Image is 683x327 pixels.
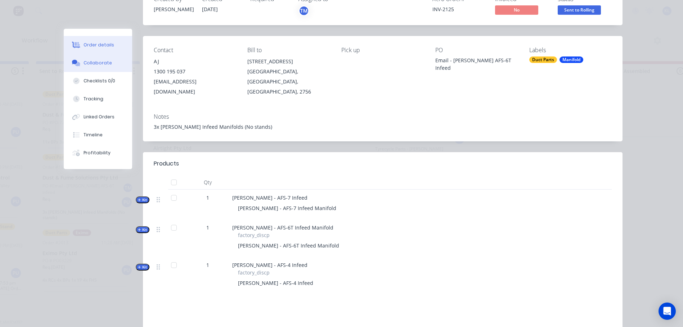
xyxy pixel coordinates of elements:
[154,113,612,120] div: Notes
[154,159,179,168] div: Products
[154,123,612,131] div: 3x [PERSON_NAME] Infeed Manifolds (No stands)
[432,5,486,13] div: INV-2125
[64,36,132,54] button: Order details
[529,47,612,54] div: Labels
[136,196,149,203] button: Kit
[154,47,236,54] div: Contact
[238,280,313,286] span: [PERSON_NAME] - AFS-4 Infeed
[238,269,270,276] span: factory_discp
[64,126,132,144] button: Timeline
[138,264,147,270] span: Kit
[64,144,132,162] button: Profitability
[247,47,330,54] div: Bill to
[247,56,330,97] div: [STREET_ADDRESS][GEOGRAPHIC_DATA], [GEOGRAPHIC_DATA], [GEOGRAPHIC_DATA], 2756
[64,90,132,108] button: Tracking
[64,72,132,90] button: Checklists 0/0
[298,5,309,16] button: TM
[154,67,236,77] div: 1300 195 037
[232,262,307,268] span: [PERSON_NAME] - AFS-4 Infeed
[206,194,209,201] span: 1
[238,242,339,249] span: [PERSON_NAME] - AFS-6T Infeed Manifold
[232,224,333,231] span: [PERSON_NAME] - AFS-6T Infeed Manifold
[154,56,236,67] div: AJ
[64,108,132,126] button: Linked Orders
[495,5,538,14] span: No
[84,42,114,48] div: Order details
[154,77,236,97] div: [EMAIL_ADDRESS][DOMAIN_NAME]
[558,5,601,14] span: Sent to Rolling
[84,150,111,156] div: Profitability
[232,194,307,201] span: [PERSON_NAME] - AFS-7 Infeed
[138,197,147,203] span: Kit
[529,56,557,63] div: Duct Parts
[84,78,115,84] div: Checklists 0/0
[84,96,103,102] div: Tracking
[138,227,147,232] span: Kit
[341,47,424,54] div: Pick up
[154,5,193,13] div: [PERSON_NAME]
[206,261,209,269] span: 1
[84,114,114,120] div: Linked Orders
[659,303,676,320] div: Open Intercom Messenger
[206,224,209,231] span: 1
[238,231,270,239] span: factory_discp
[238,205,336,212] span: [PERSON_NAME] - AFS-7 Infeed Manifold
[435,56,518,72] div: Email - [PERSON_NAME] AFS-6T Infeed
[186,175,229,190] div: Qty
[202,6,218,13] span: [DATE]
[560,56,583,63] div: Manifold
[136,226,149,233] button: Kit
[64,54,132,72] button: Collaborate
[435,47,518,54] div: PO
[558,5,601,16] button: Sent to Rolling
[84,132,103,138] div: Timeline
[247,56,330,67] div: [STREET_ADDRESS]
[247,67,330,97] div: [GEOGRAPHIC_DATA], [GEOGRAPHIC_DATA], [GEOGRAPHIC_DATA], 2756
[154,56,236,97] div: AJ1300 195 037[EMAIL_ADDRESS][DOMAIN_NAME]
[136,264,149,271] button: Kit
[84,60,112,66] div: Collaborate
